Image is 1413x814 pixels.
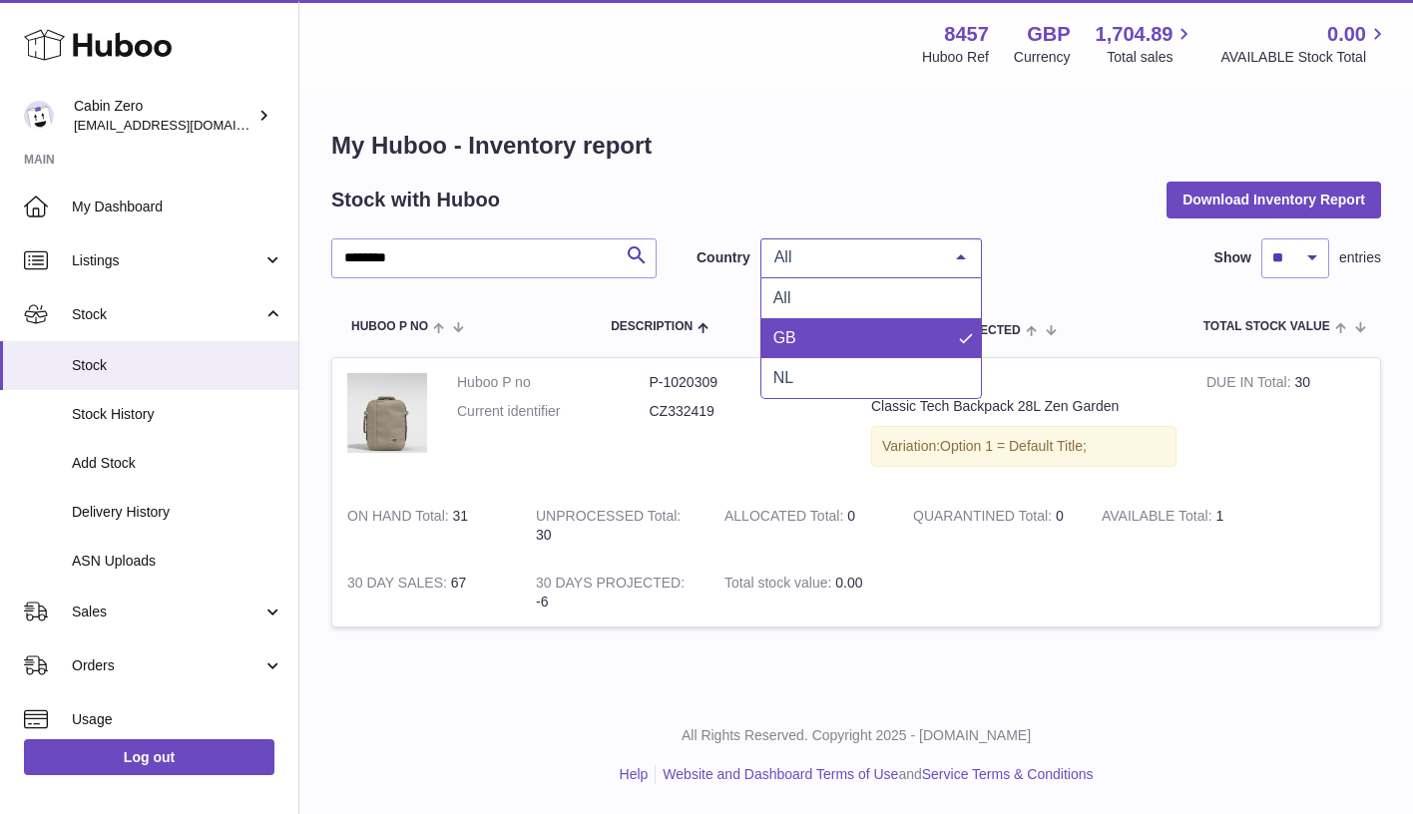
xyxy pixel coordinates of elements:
[724,508,847,529] strong: ALLOCATED Total
[521,492,709,560] td: 30
[1339,248,1381,267] span: entries
[347,508,453,529] strong: ON HAND Total
[697,248,750,267] label: Country
[332,492,521,560] td: 31
[331,187,500,213] h2: Stock with Huboo
[1027,21,1070,48] strong: GBP
[1107,48,1195,67] span: Total sales
[24,101,54,131] img: debbychu@cabinzero.com
[347,575,451,596] strong: 30 DAY SALES
[72,454,283,473] span: Add Stock
[1203,320,1330,333] span: Total stock value
[773,289,791,306] span: All
[457,402,650,421] dt: Current identifier
[24,739,274,775] a: Log out
[944,21,989,48] strong: 8457
[620,766,649,782] a: Help
[1220,21,1389,67] a: 0.00 AVAILABLE Stock Total
[72,552,283,571] span: ASN Uploads
[709,492,898,560] td: 0
[72,710,283,729] span: Usage
[871,397,1177,416] div: Classic Tech Backpack 28L Zen Garden
[835,575,862,591] span: 0.00
[332,559,521,626] td: 67
[1096,21,1196,67] a: 1,704.89 Total sales
[331,130,1381,162] h1: My Huboo - Inventory report
[457,373,650,392] dt: Huboo P no
[72,305,262,324] span: Stock
[536,508,681,529] strong: UNPROCESSED Total
[72,251,262,270] span: Listings
[1096,21,1174,48] span: 1,704.89
[1087,492,1275,560] td: 1
[521,559,709,626] td: -6
[536,575,685,596] strong: 30 DAYS PROJECTED
[663,766,898,782] a: Website and Dashboard Terms of Use
[611,320,693,333] span: Description
[656,765,1093,784] li: and
[871,426,1177,467] div: Variation:
[72,198,283,216] span: My Dashboard
[72,656,262,675] span: Orders
[1014,48,1071,67] div: Currency
[72,356,283,375] span: Stock
[650,373,842,392] dd: P-1020309
[871,373,1177,397] strong: Description
[72,503,283,522] span: Delivery History
[1102,508,1215,529] strong: AVAILABLE Total
[72,405,283,424] span: Stock History
[769,247,941,267] span: All
[1220,48,1389,67] span: AVAILABLE Stock Total
[1191,358,1380,492] td: 30
[74,97,253,135] div: Cabin Zero
[1206,374,1294,395] strong: DUE IN Total
[650,402,842,421] dd: CZ332419
[1167,182,1381,217] button: Download Inventory Report
[940,438,1087,454] span: Option 1 = Default Title;
[1214,248,1251,267] label: Show
[922,766,1094,782] a: Service Terms & Conditions
[724,575,835,596] strong: Total stock value
[1056,508,1064,524] span: 0
[351,320,428,333] span: Huboo P no
[773,329,796,346] span: GB
[72,603,262,621] span: Sales
[315,726,1397,745] p: All Rights Reserved. Copyright 2025 - [DOMAIN_NAME]
[913,508,1056,529] strong: QUARANTINED Total
[922,48,989,67] div: Huboo Ref
[1327,21,1366,48] span: 0.00
[347,373,427,453] img: product image
[773,369,793,386] span: NL
[74,117,293,133] span: [EMAIL_ADDRESS][DOMAIN_NAME]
